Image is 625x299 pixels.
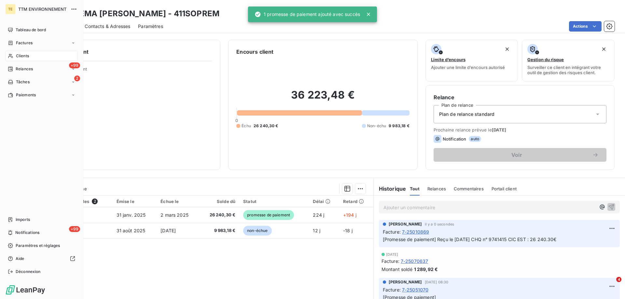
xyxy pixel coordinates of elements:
div: Statut [243,199,305,204]
span: Déconnexion [16,269,41,275]
span: +99 [69,62,80,68]
span: [DATE] 08:30 [425,280,449,284]
span: 12 j [313,228,320,233]
span: Non-échu [367,123,386,129]
div: Échue le [160,199,195,204]
span: Échu [242,123,251,129]
iframe: Intercom live chat [603,277,618,292]
div: TE [5,4,16,14]
span: Propriétés Client [52,66,212,75]
span: Paiements [16,92,36,98]
span: Imports [16,217,30,223]
span: 2 mars 2025 [160,212,188,218]
span: Facture : [383,286,401,293]
span: 2 [74,75,80,81]
span: 9 983,18 € [389,123,410,129]
span: auto [469,136,481,142]
div: Délai [313,199,335,204]
span: Surveiller ce client en intégrant votre outil de gestion des risques client. [527,65,609,75]
span: Relances [16,66,33,72]
h3: SOPREMA [PERSON_NAME] - 411SOPREM [57,8,219,20]
button: Limite d’encoursAjouter une limite d’encours autorisé [425,40,518,81]
span: 9 983,18 € [203,227,235,234]
span: [Promesse de paiement] Reçu le [DATE] CHQ n° 9741415 CIC EST : 26 240.30€ [383,237,557,242]
h6: Informations client [39,48,212,56]
span: Notification [443,136,466,142]
span: Ajouter une limite d’encours autorisé [431,65,505,70]
span: TTM ENVIRONNEMENT [18,7,67,12]
span: Portail client [492,186,517,191]
span: 224 j [313,212,324,218]
span: Montant soldé [382,266,413,273]
span: [PERSON_NAME] [389,221,422,227]
span: Notifications [15,230,39,236]
span: Prochaine relance prévue le [434,127,606,132]
span: 26 240,30 € [254,123,278,129]
h6: Encours client [236,48,273,56]
span: 7-25051070 [402,286,429,293]
span: Clients [16,53,29,59]
span: Tableau de bord [16,27,46,33]
span: 26 240,30 € [203,212,235,218]
span: Facture : [383,228,401,235]
span: Contacts & Adresses [85,23,130,30]
span: il y a 0 secondes [425,222,454,226]
span: [DATE] [492,127,507,132]
span: [PERSON_NAME] [389,279,422,285]
button: Gestion du risqueSurveiller ce client en intégrant votre outil de gestion des risques client. [522,40,615,81]
span: Paramètres et réglages [16,243,60,249]
span: 7-25010869 [402,228,429,235]
span: -18 j [343,228,353,233]
div: Émise le [117,199,153,204]
span: +194 j [343,212,356,218]
h6: Relance [434,93,606,101]
span: +99 [69,226,80,232]
span: 1 289,92 € [414,266,438,273]
div: Retard [343,199,369,204]
span: Tout [410,186,420,191]
span: 31 août 2025 [117,228,146,233]
button: Actions [569,21,602,32]
span: 31 janv. 2025 [117,212,146,218]
h6: Historique [374,185,406,193]
div: Solde dû [203,199,235,204]
div: 1 promesse de paiement ajouté avec succès [255,8,360,20]
button: Voir [434,148,606,162]
span: [DATE] [160,228,176,233]
span: Commentaires [454,186,484,191]
span: 0 [235,118,238,123]
span: promesse de paiement [243,210,294,220]
span: 7-25070637 [401,258,428,265]
span: Paramètres [138,23,163,30]
span: Voir [441,152,592,157]
img: Logo LeanPay [5,285,46,295]
span: Relances [427,186,446,191]
span: Tâches [16,79,30,85]
span: Factures [16,40,33,46]
span: Gestion du risque [527,57,564,62]
span: 2 [92,198,98,204]
h2: 36 223,48 € [236,88,409,108]
span: 4 [616,277,621,282]
span: Aide [16,256,24,262]
span: Facture : [382,258,399,265]
span: Plan de relance standard [439,111,495,117]
span: [DATE] [386,252,398,256]
span: Limite d’encours [431,57,465,62]
span: non-échue [243,226,271,236]
a: Aide [5,253,78,264]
